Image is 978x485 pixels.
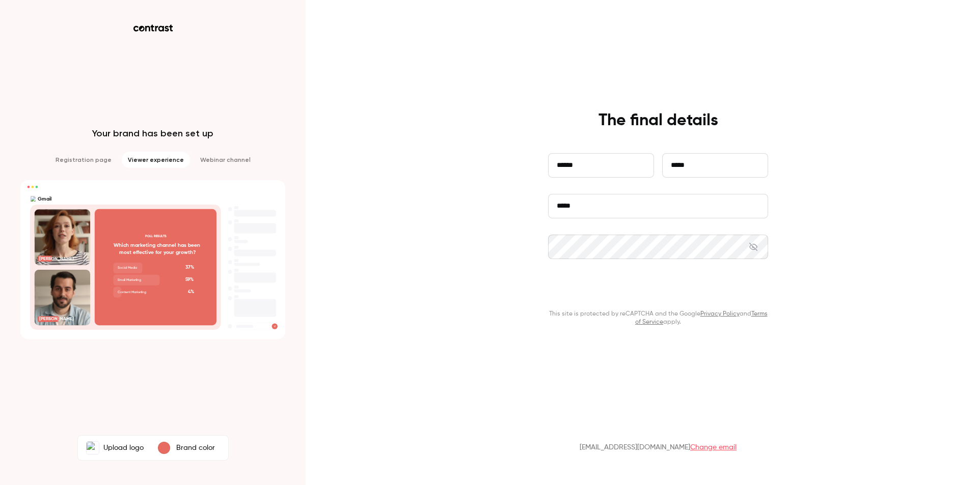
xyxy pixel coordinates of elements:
[599,110,718,131] h4: The final details
[580,442,737,452] p: [EMAIL_ADDRESS][DOMAIN_NAME]
[194,152,257,168] li: Webinar channel
[690,444,737,451] a: Change email
[122,152,190,168] li: Viewer experience
[635,311,768,325] a: Terms of Service
[87,442,99,454] img: Gmail
[92,127,213,139] p: Your brand has been set up
[548,277,768,302] button: Continue
[176,443,215,453] p: Brand color
[49,152,118,168] li: Registration page
[80,438,150,458] label: GmailUpload logo
[150,438,226,458] button: Brand color
[700,311,740,317] a: Privacy Policy
[548,310,768,326] p: This site is protected by reCAPTCHA and the Google and apply.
